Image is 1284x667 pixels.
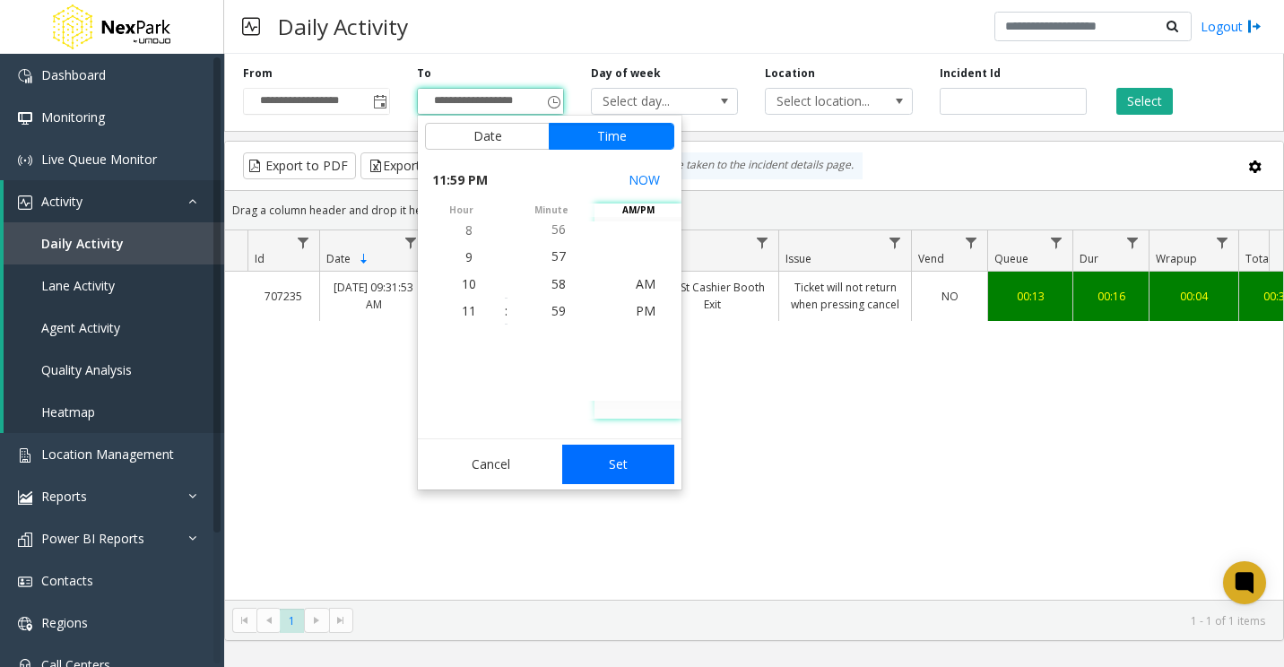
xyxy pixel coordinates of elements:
img: pageIcon [242,4,260,48]
span: Toggle popup [369,89,389,114]
img: 'icon' [18,195,32,210]
label: Day of week [591,65,661,82]
a: 00:04 [1160,288,1228,305]
span: hour [418,204,505,217]
a: Id Filter Menu [291,230,316,255]
img: logout [1247,17,1262,36]
span: Agent Activity [41,319,120,336]
a: Queue Filter Menu [1045,230,1069,255]
a: Dur Filter Menu [1121,230,1145,255]
span: 11:59 PM [432,168,488,193]
span: 57 [551,247,566,264]
span: 59 [551,302,566,319]
label: From [243,65,273,82]
div: Drag a column header and drop it here to group by that column [225,195,1283,226]
span: AM/PM [594,204,681,217]
img: 'icon' [18,69,32,83]
span: AM [636,275,655,292]
span: Lane Activity [41,277,115,294]
span: Quality Analysis [41,361,132,378]
span: Date [326,251,351,266]
div: : [505,302,508,320]
button: Select now [621,164,667,196]
a: NO [923,288,976,305]
img: 'icon' [18,575,32,589]
a: Wrapup Filter Menu [1210,230,1235,255]
kendo-pager-info: 1 - 1 of 1 items [364,613,1265,628]
a: Logout [1201,17,1262,36]
span: 9 [465,248,473,265]
div: Data table [225,230,1283,600]
label: To [417,65,431,82]
span: Daily Activity [41,235,124,252]
span: 11 [462,302,476,319]
span: Heatmap [41,403,95,420]
img: 'icon' [18,533,32,547]
span: 8 [465,221,473,238]
span: 58 [551,274,566,291]
a: 00:13 [999,288,1062,305]
span: Sortable [357,252,371,266]
a: Vend Filter Menu [959,230,984,255]
a: Lane Activity [4,264,224,307]
span: Wrapup [1156,251,1197,266]
span: Live Queue Monitor [41,151,157,168]
span: Monitoring [41,108,105,126]
span: Location Management [41,446,174,463]
img: 'icon' [18,153,32,168]
a: Issue Filter Menu [883,230,907,255]
a: Daily Activity [4,222,224,264]
label: Location [765,65,815,82]
a: Ticket will not return when pressing cancel [790,279,900,313]
a: Lane Filter Menu [750,230,775,255]
img: 'icon' [18,617,32,631]
span: Power BI Reports [41,530,144,547]
span: Activity [41,193,82,210]
span: 56 [551,221,566,238]
a: Activity [4,180,224,222]
span: Queue [994,251,1028,266]
span: PM [636,302,655,319]
span: Vend [918,251,944,266]
button: Date tab [425,123,550,150]
h3: Daily Activity [269,4,417,48]
a: 00:16 [1084,288,1138,305]
span: Total [1245,251,1271,266]
span: Select location... [766,89,882,114]
button: Time tab [549,123,674,150]
label: Incident Id [940,65,1001,82]
button: Set [562,445,675,484]
a: 3rd St Cashier Booth Exit [657,279,768,313]
span: 10 [462,275,476,292]
img: 'icon' [18,448,32,463]
a: Quality Analysis [4,349,224,391]
button: Select [1116,88,1173,115]
a: [DATE] 09:31:53 AM [331,279,416,313]
a: Agent Activity [4,307,224,349]
span: minute [508,204,594,217]
span: Id [255,251,265,266]
span: Reports [41,488,87,505]
span: Select day... [592,89,708,114]
span: Page 1 [280,609,304,633]
span: Contacts [41,572,93,589]
span: Toggle popup [543,89,563,114]
a: Date Filter Menu [399,230,423,255]
span: Issue [785,251,811,266]
button: Cancel [425,445,557,484]
img: 'icon' [18,490,32,505]
button: Export to Excel [360,152,478,179]
a: 707235 [258,288,308,305]
a: Heatmap [4,391,224,433]
img: 'icon' [18,111,32,126]
span: Dashboard [41,66,106,83]
button: Export to PDF [243,152,356,179]
span: Regions [41,614,88,631]
span: NO [941,289,959,304]
span: Dur [1080,251,1098,266]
